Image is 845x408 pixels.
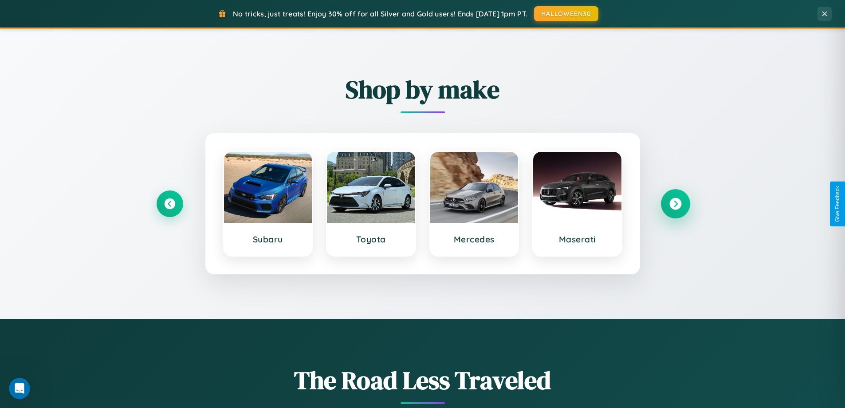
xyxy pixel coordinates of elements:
h3: Maserati [542,234,613,245]
h3: Toyota [336,234,406,245]
span: No tricks, just treats! Enjoy 30% off for all Silver and Gold users! Ends [DATE] 1pm PT. [233,9,527,18]
iframe: Intercom live chat [9,378,30,399]
div: Give Feedback [834,186,841,222]
h3: Subaru [233,234,303,245]
h2: Shop by make [157,72,689,107]
button: HALLOWEEN30 [534,6,598,21]
h3: Mercedes [439,234,510,245]
h1: The Road Less Traveled [157,363,689,397]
